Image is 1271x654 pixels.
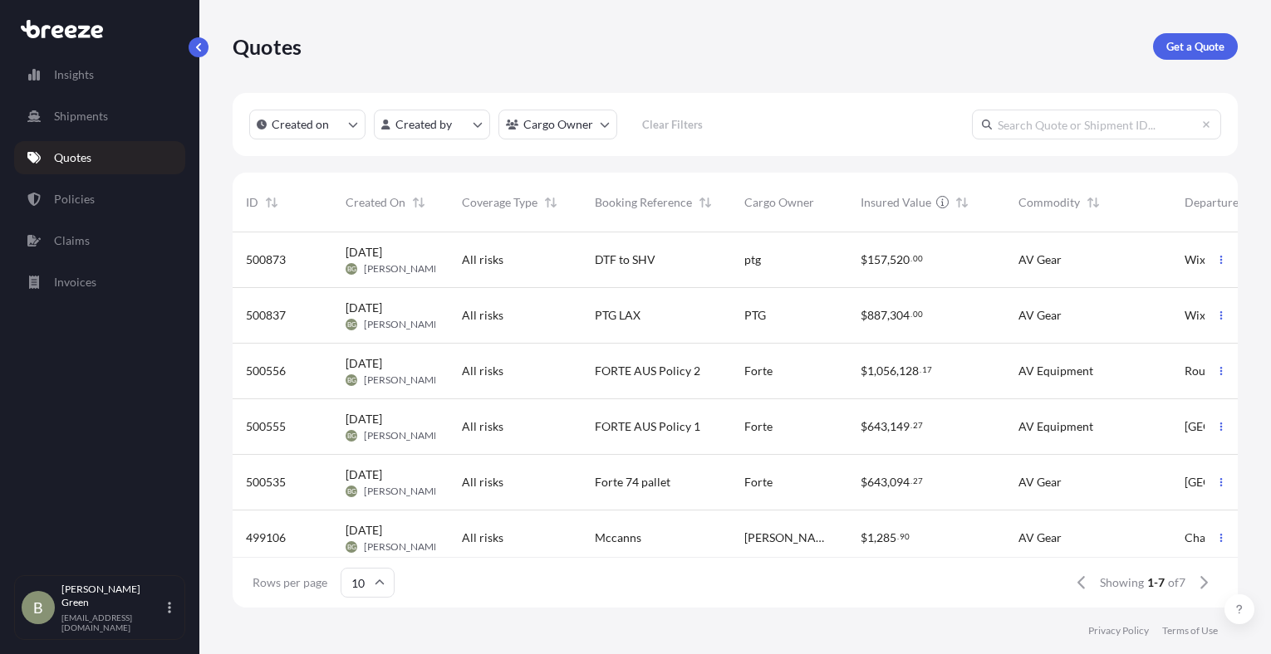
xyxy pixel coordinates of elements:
span: ptg [744,251,761,268]
span: $ [861,532,867,544]
span: Booking Reference [595,194,692,211]
p: Get a Quote [1166,38,1224,55]
span: 149 [890,421,910,432]
span: Rows per page [253,574,327,591]
span: 90 [900,534,910,539]
button: createdBy Filter options [374,110,490,139]
span: BG [347,483,356,500]
span: Showing [1100,574,1144,591]
span: Commodity [1018,194,1080,211]
span: BG [347,427,356,444]
span: . [910,311,912,317]
span: All risks [462,530,503,546]
span: AV Gear [1018,307,1062,324]
input: Search Quote or Shipment ID... [972,110,1221,139]
button: createdOn Filter options [249,110,366,139]
span: Wixom [1185,251,1222,268]
span: Insured Value [861,194,931,211]
span: Forte [744,363,773,379]
button: cargoOwner Filter options [498,110,617,139]
a: Quotes [14,141,185,174]
p: Privacy Policy [1088,624,1149,637]
a: Claims [14,224,185,257]
span: All risks [462,474,503,490]
span: , [874,532,876,544]
span: 00 [913,256,923,261]
span: 00 [913,311,923,317]
span: FORTE AUS Policy 1 [595,418,700,435]
p: Claims [54,232,90,249]
span: 304 [890,310,910,321]
a: Invoices [14,266,185,299]
span: 094 [890,476,910,488]
span: 499106 [246,530,286,546]
p: Clear Filters [642,116,703,133]
p: [EMAIL_ADDRESS][DOMAIN_NAME] [61,613,164,632]
span: , [887,476,890,488]
span: $ [861,421,867,432]
span: Mccanns [595,530,641,546]
p: Quotes [54,149,91,166]
button: Sort [409,193,429,212]
span: , [887,310,890,321]
button: Sort [541,193,561,212]
p: Quotes [233,33,302,60]
span: AV Gear [1018,251,1062,268]
p: [PERSON_NAME] Green [61,583,164,609]
a: Terms of Use [1162,624,1218,637]
span: 500873 [246,251,286,268]
p: Policies [54,191,95,207]
span: , [874,365,876,377]
span: FORTE AUS Policy 2 [595,363,700,379]
span: Forte [744,418,773,435]
span: [PERSON_NAME] [364,429,443,442]
span: 1 [867,365,874,377]
span: AV Equipment [1018,418,1093,435]
span: All risks [462,363,503,379]
span: Created On [346,194,405,211]
span: . [910,478,912,484]
span: Wixom [1185,307,1222,324]
span: $ [861,310,867,321]
span: , [887,421,890,432]
span: [DATE] [346,411,382,427]
p: Created on [272,116,329,133]
p: Insights [54,66,94,83]
span: 056 [876,365,896,377]
span: 500837 [246,307,286,324]
span: , [896,365,899,377]
span: ID [246,194,258,211]
a: Get a Quote [1153,33,1238,60]
span: of 7 [1168,574,1185,591]
span: BG [347,316,356,333]
span: Departure [1185,194,1239,211]
span: Forte 74 pallet [595,474,670,490]
button: Sort [695,193,715,212]
span: . [897,534,899,539]
span: [PERSON_NAME] [364,318,443,331]
span: [DATE] [346,355,382,372]
a: Insights [14,58,185,91]
span: Charlotte [1185,530,1234,546]
span: 27 [913,422,923,428]
span: [DATE] [346,466,382,483]
span: 157 [867,254,887,266]
span: 17 [922,367,932,373]
span: Forte [744,474,773,490]
span: B [33,599,43,616]
span: 1 [867,532,874,544]
span: [DATE] [346,300,382,316]
span: All risks [462,251,503,268]
span: PTG LAX [595,307,640,324]
p: Shipments [54,108,108,124]
span: 285 [876,532,896,544]
span: . [910,256,912,261]
span: 500556 [246,363,286,379]
span: 520 [890,254,910,266]
span: 1-7 [1147,574,1165,591]
a: Policies [14,183,185,216]
p: Created by [395,116,452,133]
span: [PERSON_NAME] [364,262,443,276]
button: Sort [952,193,972,212]
span: PTG [744,307,766,324]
